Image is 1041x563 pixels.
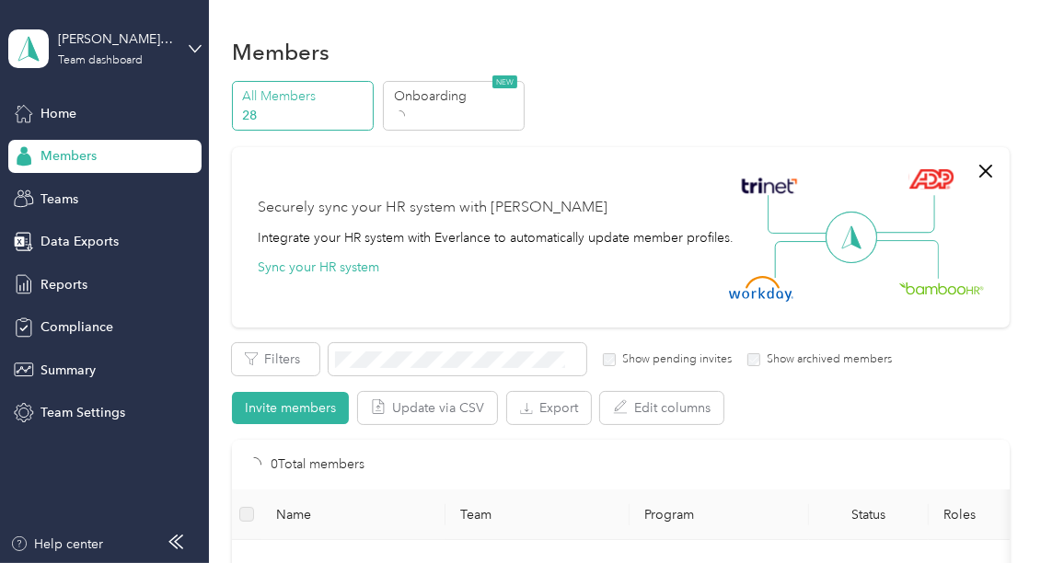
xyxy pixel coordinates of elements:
[58,55,143,66] div: Team dashboard
[40,104,76,123] span: Home
[258,197,607,219] div: Securely sync your HR system with [PERSON_NAME]
[729,276,793,302] img: Workday
[600,392,723,424] button: Edit columns
[737,173,802,199] img: Trinet
[40,361,96,380] span: Summary
[899,281,984,294] img: BambooHR
[40,232,119,251] span: Data Exports
[58,29,173,49] div: [PERSON_NAME] Team
[10,534,104,554] button: Help center
[874,240,939,280] img: Line Right Down
[232,392,349,424] button: Invite members
[40,190,78,209] span: Teams
[630,489,809,540] th: Program
[276,507,431,523] span: Name
[40,317,113,337] span: Compliance
[774,240,839,278] img: Line Left Down
[258,258,379,277] button: Sync your HR system
[232,343,319,375] button: Filters
[232,42,330,62] h1: Members
[492,75,517,88] span: NEW
[40,146,97,166] span: Members
[445,489,630,540] th: Team
[616,351,732,368] label: Show pending invites
[908,168,954,190] img: ADP
[760,351,892,368] label: Show archived members
[40,275,87,294] span: Reports
[809,489,929,540] th: Status
[242,86,367,106] p: All Members
[242,106,367,125] p: 28
[358,392,497,424] button: Update via CSV
[871,195,935,234] img: Line Right Up
[261,489,445,540] th: Name
[258,228,734,247] div: Integrate your HR system with Everlance to automatically update member profiles.
[507,392,591,424] button: Export
[394,86,519,106] p: Onboarding
[938,460,1041,563] iframe: Everlance-gr Chat Button Frame
[768,195,832,235] img: Line Left Up
[271,454,364,475] p: 0 Total members
[40,403,125,422] span: Team Settings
